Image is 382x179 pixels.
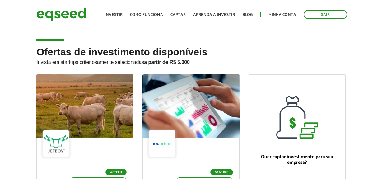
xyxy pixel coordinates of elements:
p: Invista em startups criteriosamente selecionadas [36,58,345,65]
h2: Ofertas de investimento disponíveis [36,47,345,74]
a: Investir [105,13,123,17]
a: Como funciona [130,13,163,17]
a: Aprenda a investir [193,13,235,17]
a: Sair [304,10,347,19]
strong: a partir de R$ 5.000 [144,59,190,65]
a: Blog [242,13,253,17]
p: SaaS B2B [210,169,233,175]
p: Agtech [105,169,127,175]
a: Captar [170,13,186,17]
img: EqSeed [36,6,86,23]
a: Minha conta [268,13,296,17]
p: Quer captar investimento para sua empresa? [255,154,339,165]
